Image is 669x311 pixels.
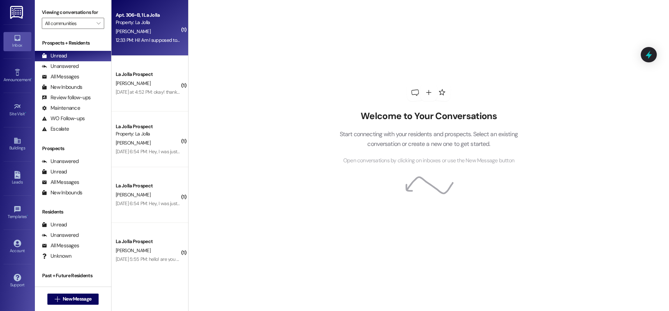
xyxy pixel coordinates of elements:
i:  [55,296,60,302]
h2: Welcome to Your Conversations [329,111,528,122]
img: ResiDesk Logo [10,6,24,19]
div: [DATE] 6:54 PM: Hey, I was just wondering if our security deposit checks have been sent out or not? [116,148,316,155]
span: [PERSON_NAME] [116,192,151,198]
div: New Inbounds [42,84,82,91]
a: Buildings [3,135,31,154]
span: [PERSON_NAME] [116,80,151,86]
div: Maintenance [42,104,80,112]
div: Property: La Jolla [116,130,180,138]
span: [PERSON_NAME] [116,140,151,146]
span: Open conversations by clicking on inboxes or use the New Message button [343,156,514,165]
div: Residents [35,208,111,216]
div: La Jolla Prospect [116,182,180,189]
a: Templates • [3,203,31,222]
span: • [25,110,26,115]
div: La Jolla Prospect [116,71,180,78]
div: Unanswered [42,158,79,165]
div: Prospects [35,145,111,152]
div: La Jolla Prospect [116,238,180,245]
a: Support [3,272,31,290]
div: Unread [42,52,67,60]
p: Start connecting with your residents and prospects. Select an existing conversation or create a n... [329,129,528,149]
div: WO Follow-ups [42,115,85,122]
div: All Messages [42,242,79,249]
div: Property: La Jolla [116,19,180,26]
a: Site Visit • [3,101,31,119]
div: Escalate [42,125,69,133]
div: Past + Future Residents [35,272,111,279]
div: 12:33 PM: Hi! Am I supposed to have a seller agreement to sign? [116,37,243,43]
div: All Messages [42,73,79,80]
div: Past Residents [42,285,84,292]
span: • [31,76,32,81]
div: Unread [42,168,67,176]
i:  [97,21,100,26]
span: [PERSON_NAME] [116,28,151,34]
div: Unanswered [42,232,79,239]
div: Apt. 306~B, 1 La Jolla [116,11,180,19]
div: La Jolla Prospect [116,123,180,130]
a: Inbox [3,32,31,51]
div: [DATE] 5:55 PM: hello! are you guys able to send us emails or numbers for roommates or just names... [116,256,462,262]
a: Leads [3,169,31,188]
div: Review follow-ups [42,94,91,101]
div: [DATE] at 4:52 PM: okay! thank you! I did everything that I need to do! could you double check pl... [116,89,321,95]
input: All communities [45,18,93,29]
div: New Inbounds [42,189,82,196]
span: New Message [63,295,91,303]
div: All Messages [42,179,79,186]
button: New Message [47,294,99,305]
div: Unknown [42,252,71,260]
div: Unanswered [42,63,79,70]
span: [PERSON_NAME] [116,247,151,254]
div: Unread [42,221,67,228]
span: • [27,213,28,218]
div: [DATE] 6:54 PM: Hey, I was just wondering if our security deposit checks have been sent out or not? [116,200,316,207]
label: Viewing conversations for [42,7,104,18]
div: Prospects + Residents [35,39,111,47]
a: Account [3,238,31,256]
